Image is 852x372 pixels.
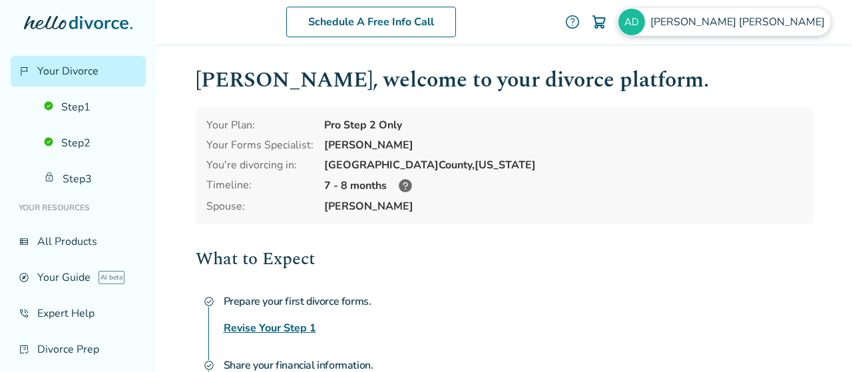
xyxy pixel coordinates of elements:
[324,199,803,214] span: [PERSON_NAME]
[99,271,124,284] span: AI beta
[206,158,314,172] div: You're divorcing in:
[11,262,146,293] a: exploreYour GuideAI beta
[19,236,29,247] span: view_list
[11,334,146,365] a: list_alt_checkDivorce Prep
[324,178,803,194] div: 7 - 8 months
[224,288,813,315] h4: Prepare your first divorce forms.
[37,64,99,79] span: Your Divorce
[36,92,146,122] a: Step1
[11,226,146,257] a: view_listAll Products
[591,14,607,30] img: Cart
[204,360,214,371] span: check_circle
[196,246,813,272] h2: What to Expect
[324,138,803,152] div: [PERSON_NAME]
[324,158,803,172] div: [GEOGRAPHIC_DATA] County, [US_STATE]
[19,66,29,77] span: flag_2
[206,138,314,152] div: Your Forms Specialist:
[618,9,645,35] img: mytanab@aol.com
[19,344,29,355] span: list_alt_check
[19,272,29,283] span: explore
[564,14,580,30] a: help
[206,178,314,194] div: Timeline:
[11,56,146,87] a: flag_2Your Divorce
[19,308,29,319] span: phone_in_talk
[286,7,456,37] a: Schedule A Free Info Call
[206,199,314,214] span: Spouse:
[196,64,813,96] h1: [PERSON_NAME] , welcome to your divorce platform.
[36,164,146,194] a: Step3
[11,298,146,329] a: phone_in_talkExpert Help
[324,118,803,132] div: Pro Step 2 Only
[224,320,316,336] a: Revise Your Step 1
[785,308,852,372] iframe: Chat Widget
[11,194,146,221] li: Your Resources
[650,15,830,29] span: [PERSON_NAME] [PERSON_NAME]
[206,118,314,132] div: Your Plan:
[204,296,214,307] span: check_circle
[36,128,146,158] a: Step2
